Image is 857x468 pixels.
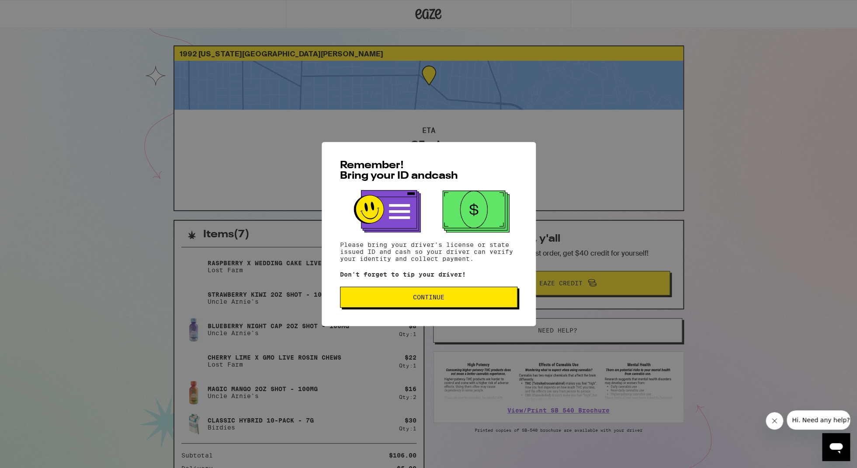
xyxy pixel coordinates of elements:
p: Please bring your driver's license or state issued ID and cash so your driver can verify your ide... [340,241,517,262]
iframe: Close message [766,412,783,430]
span: Continue [413,294,444,300]
iframe: Message from company [787,410,850,430]
button: Continue [340,287,517,308]
span: Remember! Bring your ID and cash [340,160,458,181]
iframe: Button to launch messaging window [822,433,850,461]
p: Don't forget to tip your driver! [340,271,517,278]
